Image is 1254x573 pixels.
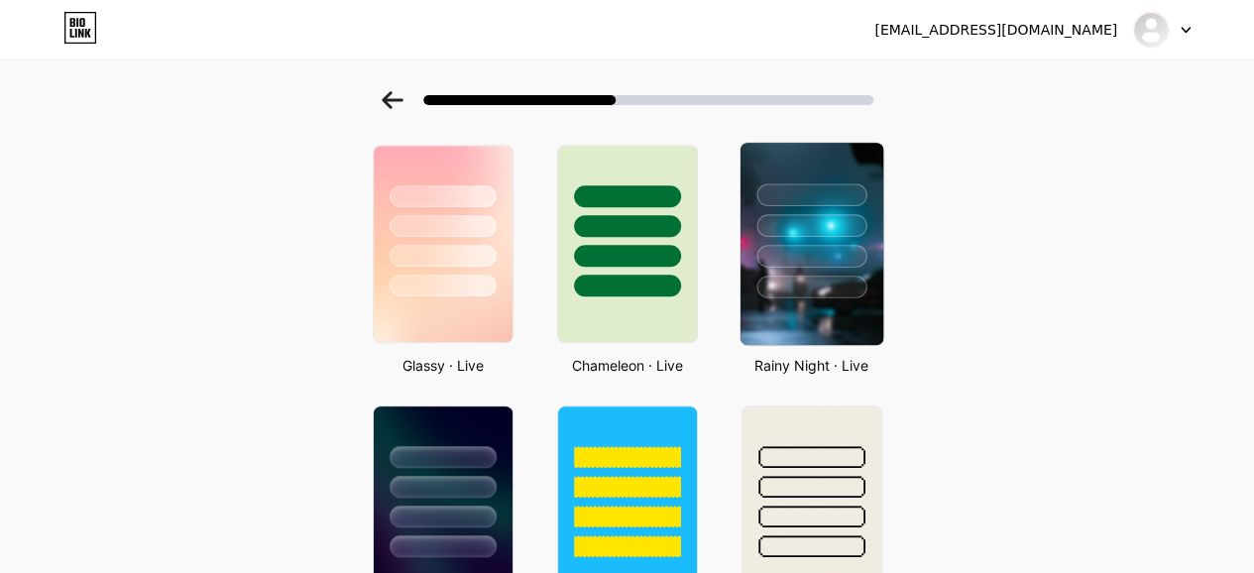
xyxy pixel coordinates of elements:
img: cctrailer [1132,11,1170,49]
img: rainy_night.jpg [740,143,882,345]
div: Chameleon · Live [551,355,704,376]
div: [EMAIL_ADDRESS][DOMAIN_NAME] [874,20,1117,41]
div: Rainy Night · Live [736,355,888,376]
div: Glassy · Live [367,355,519,376]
